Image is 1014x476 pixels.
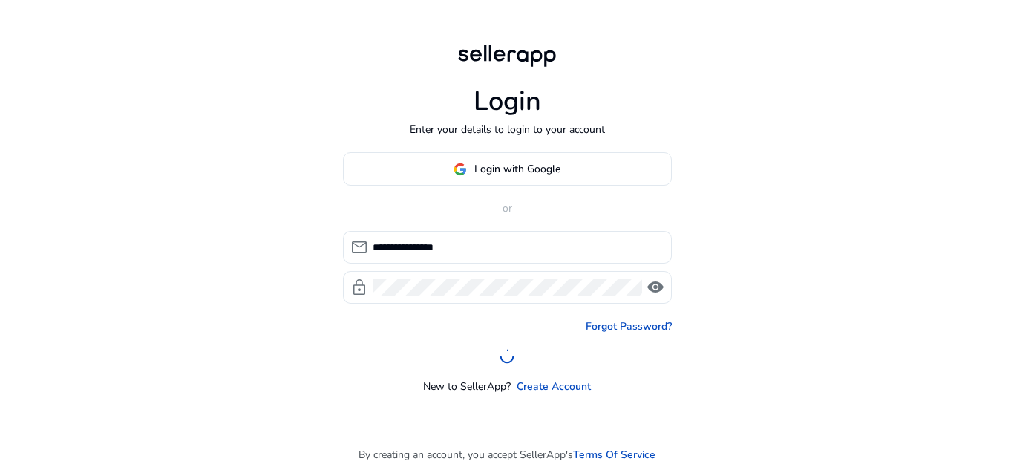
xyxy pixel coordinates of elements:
p: or [343,200,672,216]
span: mail [350,238,368,256]
h1: Login [474,85,541,117]
span: lock [350,278,368,296]
span: visibility [647,278,664,296]
a: Terms Of Service [573,447,655,463]
p: Enter your details to login to your account [410,122,605,137]
span: Login with Google [474,161,560,177]
p: New to SellerApp? [423,379,511,394]
button: Login with Google [343,152,672,186]
img: google-logo.svg [454,163,467,176]
a: Create Account [517,379,591,394]
a: Forgot Password? [586,319,672,334]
